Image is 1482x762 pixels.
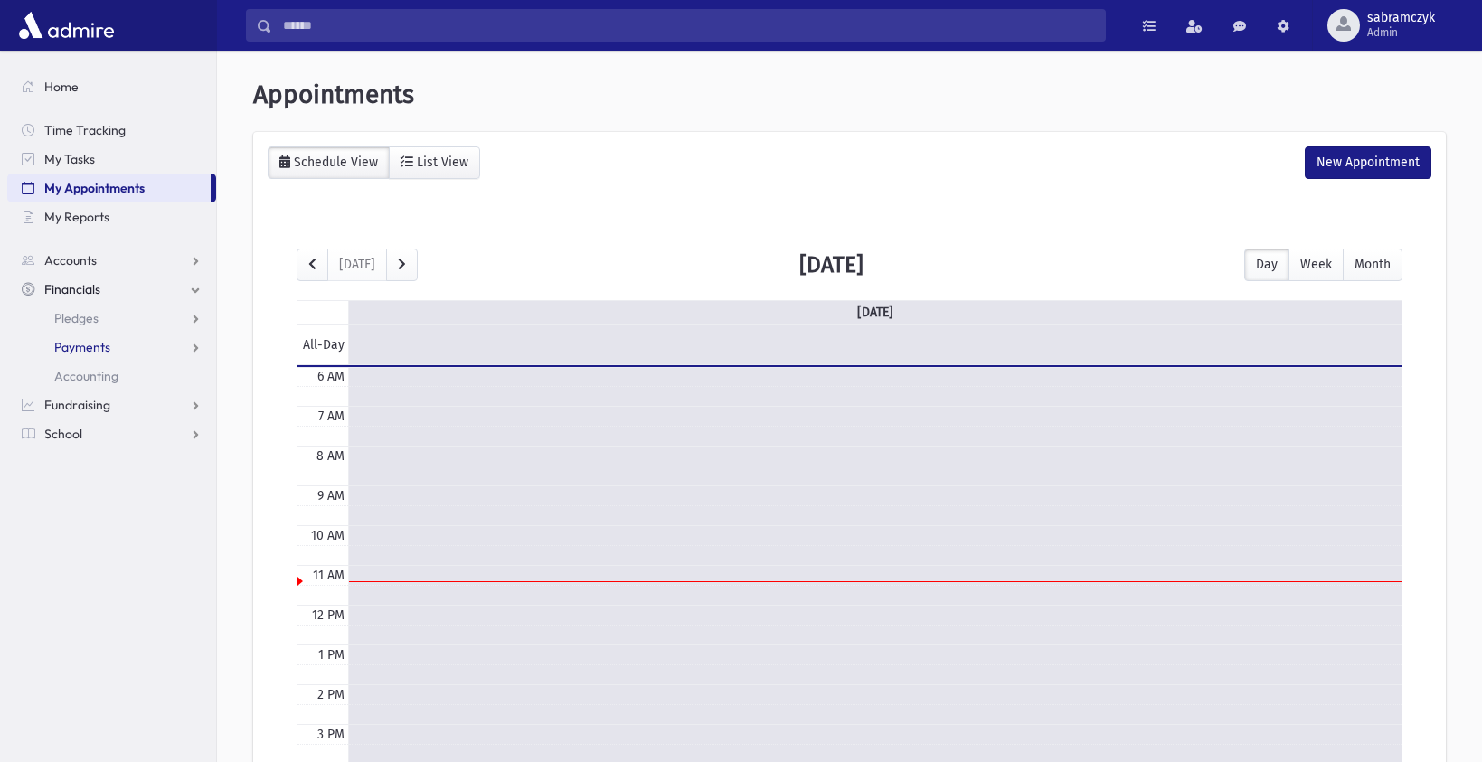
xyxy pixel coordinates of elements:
a: Accounting [7,362,216,390]
span: Accounts [44,252,97,268]
span: Home [44,79,79,95]
div: 8 AM [313,447,348,466]
a: Time Tracking [7,116,216,145]
span: Appointments [253,80,414,109]
span: Time Tracking [44,122,126,138]
div: 10 AM [307,526,348,545]
div: 3 PM [314,725,348,744]
a: [DATE] [854,301,897,324]
span: sabramczyk [1367,11,1435,25]
span: Pledges [54,310,99,326]
span: Fundraising [44,397,110,413]
span: School [44,426,82,442]
span: My Tasks [44,151,95,167]
div: 12 PM [308,606,348,625]
button: Day [1244,249,1289,281]
a: Pledges [7,304,216,333]
div: 11 AM [309,566,348,585]
button: prev [297,249,328,281]
a: My Reports [7,202,216,231]
div: Schedule View [290,155,378,170]
button: next [386,249,418,281]
a: Home [7,72,216,101]
h2: [DATE] [799,251,864,278]
div: 1 PM [315,645,348,664]
span: Financials [44,281,100,297]
button: [DATE] [327,249,387,281]
a: My Appointments [7,174,211,202]
span: All-Day [299,335,348,354]
div: List View [413,155,468,170]
span: Accounting [54,368,118,384]
button: Week [1288,249,1344,281]
img: AdmirePro [14,7,118,43]
input: Search [272,9,1105,42]
button: Month [1343,249,1402,281]
a: My Tasks [7,145,216,174]
span: My Reports [44,209,109,225]
div: 9 AM [314,486,348,505]
div: 6 AM [314,367,348,386]
div: 2 PM [314,685,348,704]
a: School [7,419,216,448]
a: Payments [7,333,216,362]
span: My Appointments [44,180,145,196]
span: Admin [1367,25,1435,40]
a: Fundraising [7,390,216,419]
a: Financials [7,275,216,304]
div: 7 AM [315,407,348,426]
span: Payments [54,339,110,355]
a: List View [389,146,480,179]
div: New Appointment [1305,146,1431,179]
a: Schedule View [268,146,390,179]
a: Accounts [7,246,216,275]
